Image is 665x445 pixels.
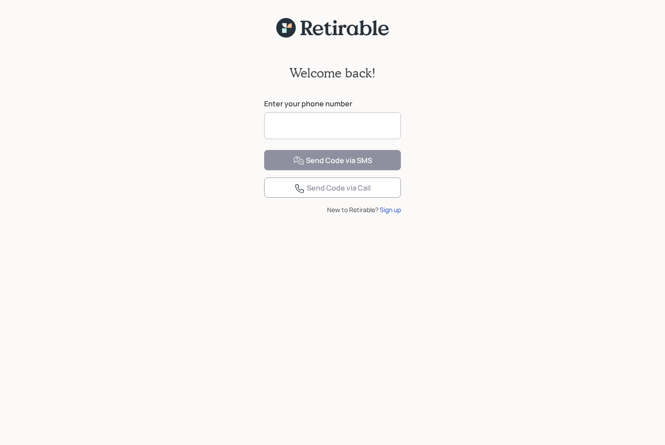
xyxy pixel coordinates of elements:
div: Sign up [380,205,401,214]
button: Send Code via SMS [264,150,401,170]
div: New to Retirable? [264,205,401,214]
div: Send Code via Call [294,183,371,194]
h2: Welcome back! [289,65,376,81]
label: Enter your phone number [264,99,401,109]
button: Send Code via Call [264,177,401,198]
div: Send Code via SMS [293,155,372,166]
